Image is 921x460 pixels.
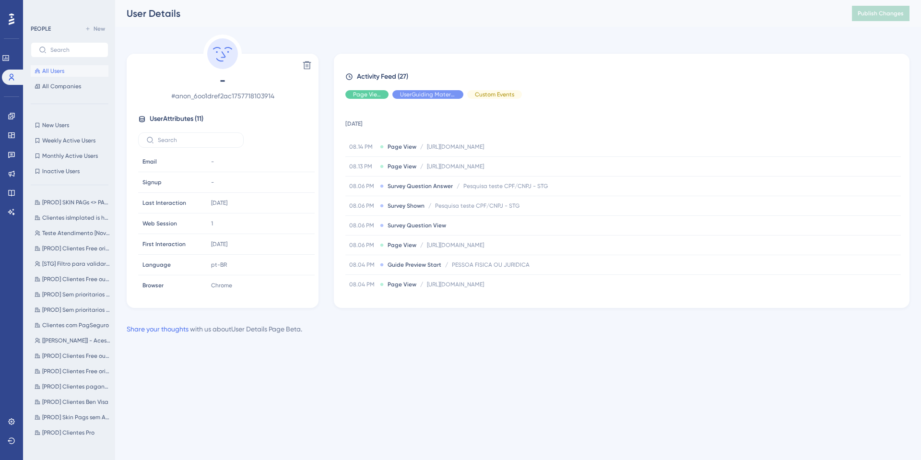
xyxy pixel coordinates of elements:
[42,229,110,237] span: Teste Atendimento [Novo]
[31,381,114,392] button: [PROD] Clientes pagantes
[463,182,548,190] span: Pesquisa teste CPF/CNPJ - STG
[388,281,416,288] span: Page View
[349,241,376,249] span: 08.06 PM
[427,281,484,288] span: [URL][DOMAIN_NAME]
[42,321,109,329] span: Clientes com PagSeguro
[42,306,110,314] span: [PROD] Sem prioritarios Pags L2
[211,241,227,248] time: [DATE]
[858,10,904,17] span: Publish Changes
[31,350,114,362] button: [PROD] Clientes Free ou Pag_Gratis
[435,202,520,210] span: Pesquisa teste CPF/CNPJ - STG
[349,222,376,229] span: 08.06 PM
[42,337,110,344] span: [[PERSON_NAME]] - Acesso Firefox
[42,199,110,206] span: [PROD] SKIN PAGs <> PAG_GRATIS | HUB | FREE | PRO
[31,366,114,377] button: [PROD] Clientes Free origem Pag_gratis
[345,106,901,137] td: [DATE]
[31,119,108,131] button: New Users
[349,182,376,190] span: 08.06 PM
[31,25,51,33] div: PEOPLE
[150,113,203,125] span: User Attributes ( 11 )
[42,398,108,406] span: [PROD] Clientes Ben Visa
[142,178,162,186] span: Signup
[475,91,514,98] span: Custom Events
[427,143,484,151] span: [URL][DOMAIN_NAME]
[42,83,81,90] span: All Companies
[142,199,186,207] span: Last Interaction
[42,214,110,222] span: Clientes isImplated is has any value
[31,135,108,146] button: Weekly Active Users
[31,81,108,92] button: All Companies
[42,367,110,375] span: [PROD] Clientes Free origem Pag_gratis
[94,25,105,33] span: New
[211,282,232,289] span: Chrome
[31,212,114,224] button: Clientes isImplated is has any value
[457,182,460,190] span: /
[211,200,227,206] time: [DATE]
[42,352,110,360] span: [PROD] Clientes Free ou Pag_Gratis
[42,137,95,144] span: Weekly Active Users
[31,304,114,316] button: [PROD] Sem prioritarios Pags L2
[388,222,446,229] span: Survey Question View
[142,261,171,269] span: Language
[420,163,423,170] span: /
[211,178,214,186] span: -
[42,67,64,75] span: All Users
[31,243,114,254] button: [PROD] Clientes Free origem Mercado
[142,240,186,248] span: First Interaction
[31,319,114,331] button: Clientes com PagSeguro
[388,182,453,190] span: Survey Question Answer
[42,152,98,160] span: Monthly Active Users
[127,325,189,333] a: Share your thoughts
[42,413,110,421] span: [PROD] Skin Pags sem Adq
[142,158,157,165] span: Email
[142,282,164,289] span: Browser
[42,291,110,298] span: [PROD] Sem prioritarios Pags L1
[31,412,114,423] button: [PROD] Skin Pags sem Adq
[349,261,376,269] span: 08.04 PM
[42,429,94,436] span: [PROD] Clientes Pro
[138,90,307,102] span: # anon_6oo1dref2ac1757718103914
[452,261,530,269] span: PESSOA FISICA OU JURIDICA
[427,163,484,170] span: [URL][DOMAIN_NAME]
[31,427,114,438] button: [PROD] Clientes Pro
[445,261,448,269] span: /
[42,275,110,283] span: [PROD] Clientes Free ou Pro
[31,65,108,77] button: All Users
[388,241,416,249] span: Page View
[388,163,416,170] span: Page View
[142,220,177,227] span: Web Session
[31,289,114,300] button: [PROD] Sem prioritarios Pags L1
[31,335,114,346] button: [[PERSON_NAME]] - Acesso Firefox
[50,47,100,53] input: Search
[427,241,484,249] span: [URL][DOMAIN_NAME]
[42,260,110,268] span: [STG] Filtro para validar teste - Paulo
[388,261,441,269] span: Guide Preview Start
[127,323,302,335] div: with us about User Details Page Beta .
[420,281,423,288] span: /
[31,396,114,408] button: [PROD] Clientes Ben Visa
[211,261,227,269] span: pt-BR
[349,143,376,151] span: 08.14 PM
[420,241,423,249] span: /
[158,137,236,143] input: Search
[127,7,828,20] div: User Details
[31,197,114,208] button: [PROD] SKIN PAGs <> PAG_GRATIS | HUB | FREE | PRO
[82,23,108,35] button: New
[349,202,376,210] span: 08.06 PM
[211,158,214,165] span: -
[400,91,456,98] span: UserGuiding Material
[42,383,110,390] span: [PROD] Clientes pagantes
[357,71,408,83] span: Activity Feed (27)
[349,281,376,288] span: 08.04 PM
[42,167,80,175] span: Inactive Users
[353,91,381,98] span: Page View
[428,202,431,210] span: /
[388,202,425,210] span: Survey Shown
[138,73,307,88] span: -
[211,220,213,227] span: 1
[42,121,69,129] span: New Users
[349,163,376,170] span: 08.13 PM
[852,6,909,21] button: Publish Changes
[31,165,108,177] button: Inactive Users
[31,227,114,239] button: Teste Atendimento [Novo]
